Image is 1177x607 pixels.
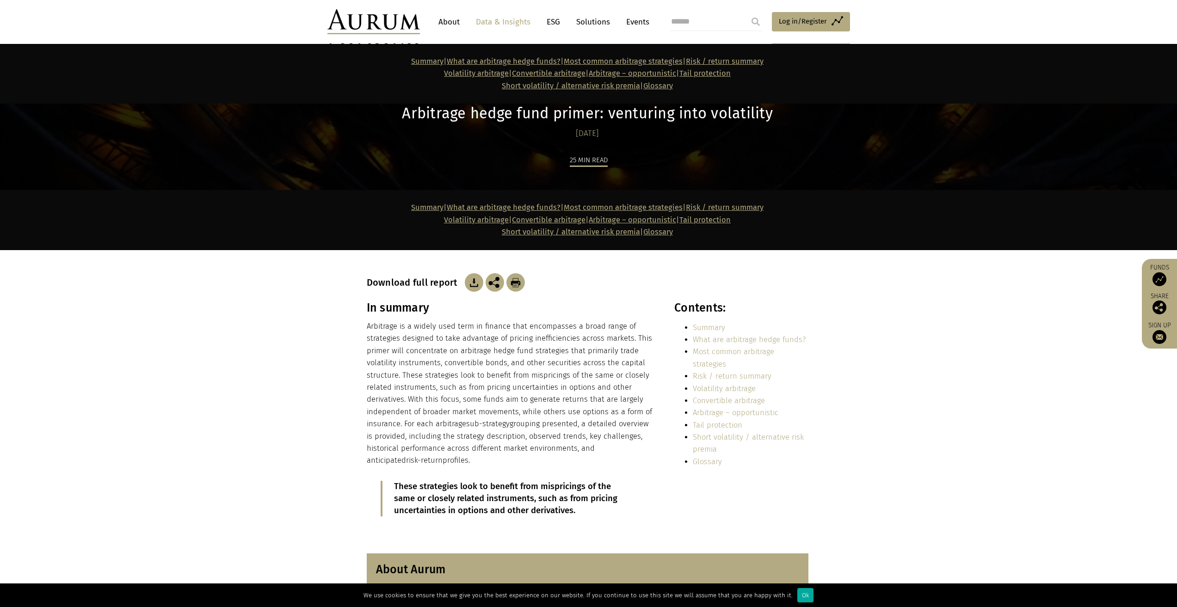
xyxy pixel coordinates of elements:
[693,372,771,380] a: Risk / return summary
[512,215,585,224] a: Convertible arbitrage
[367,301,654,315] h3: In summary
[502,81,673,90] span: |
[643,227,673,236] a: Glossary
[367,277,462,288] h3: Download full report
[1146,293,1172,314] div: Share
[693,396,765,405] a: Convertible arbitrage
[327,9,420,34] img: Aurum
[411,203,686,212] strong: | | |
[542,13,565,31] a: ESG
[622,13,649,31] a: Events
[564,203,683,212] a: Most common arbitrage strategies
[693,347,774,368] a: Most common arbitrage strategies
[693,421,742,429] a: Tail protection
[1152,272,1166,286] img: Access Funds
[693,323,725,332] a: Summary
[447,57,561,66] a: What are arbitrage hedge funds?
[643,81,673,90] a: Glossary
[589,69,676,78] a: Arbitrage – opportunistic
[411,57,444,66] a: Summary
[447,203,561,212] a: What are arbitrage hedge funds?
[1146,321,1172,344] a: Sign up
[367,127,808,140] div: [DATE]
[471,13,535,31] a: Data & Insights
[465,273,483,292] img: Download Article
[376,563,799,576] h3: About Aurum
[693,335,806,344] a: What are arbitrage hedge funds?
[693,408,778,417] a: Arbitrage – opportunistic
[394,481,629,517] p: These strategies look to benefit from mispricings of the same or closely related instruments, suc...
[512,69,585,78] a: Convertible arbitrage
[589,215,676,224] a: Arbitrage – opportunistic
[367,104,808,123] h1: Arbitrage hedge fund primer: venturing into volatility
[564,57,683,66] a: Most common arbitrage strategies
[693,384,756,393] a: Volatility arbitrage
[444,69,679,78] strong: | | |
[502,227,673,236] span: |
[502,227,640,236] a: Short volatility / alternative risk premia
[797,588,813,602] div: Ok
[444,69,509,78] a: Volatility arbitrage
[686,57,764,66] a: Risk / return summary
[434,13,464,31] a: About
[502,81,640,90] a: Short volatility / alternative risk premia
[466,419,510,428] span: sub-strategy
[406,456,443,465] span: risk-return
[572,13,615,31] a: Solutions
[679,215,731,224] a: Tail protection
[693,433,804,454] a: Short volatility / alternative risk premia
[772,12,850,31] a: Log in/Register
[674,301,808,315] h3: Contents:
[506,273,525,292] img: Download Article
[444,215,679,224] strong: | | |
[367,320,654,467] p: Arbitrage is a widely used term in finance that encompasses a broad range of strategies designed ...
[679,69,731,78] a: Tail protection
[1152,300,1166,314] img: Share this post
[686,203,764,212] a: Risk / return summary
[411,203,444,212] a: Summary
[1152,330,1166,344] img: Sign up to our newsletter
[1146,264,1172,286] a: Funds
[779,16,827,27] span: Log in/Register
[444,215,509,224] a: Volatility arbitrage
[411,57,686,66] strong: | | |
[486,273,504,292] img: Share this post
[693,457,722,466] a: Glossary
[746,12,765,31] input: Submit
[570,154,608,167] div: 25 min read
